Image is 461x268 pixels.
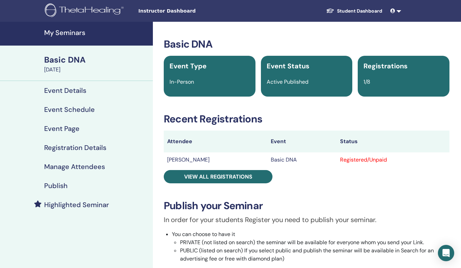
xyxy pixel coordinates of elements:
img: graduation-cap-white.svg [326,8,334,14]
th: Event [267,131,337,152]
th: Attendee [164,131,267,152]
h4: Highlighted Seminar [44,201,109,209]
div: Registered/Unpaid [340,156,446,164]
span: 1/8 [364,78,370,85]
span: In-Person [170,78,194,85]
h4: Registration Details [44,144,106,152]
h4: Event Details [44,86,86,95]
li: You can choose to have it [172,230,449,263]
h3: Publish your Seminar [164,200,449,212]
span: View all registrations [184,173,252,180]
span: Registrations [364,62,408,70]
a: View all registrations [164,170,272,183]
li: PRIVATE (not listed on search) the seminar will be available for everyone whom you send your Link. [180,238,449,247]
span: Active Published [267,78,308,85]
h3: Recent Registrations [164,113,449,125]
h4: Event Page [44,124,79,133]
span: Instructor Dashboard [138,7,240,15]
h4: My Seminars [44,29,149,37]
div: Open Intercom Messenger [438,245,454,261]
li: PUBLIC (listed on search) If you select public and publish the seminar will be available in Searc... [180,247,449,263]
h4: Publish [44,182,68,190]
th: Status [337,131,449,152]
img: logo.png [45,3,126,19]
div: Basic DNA [44,54,149,66]
h4: Manage Attendees [44,163,105,171]
h4: Event Schedule [44,105,95,114]
td: Basic DNA [267,152,337,167]
div: [DATE] [44,66,149,74]
a: Basic DNA[DATE] [40,54,153,74]
td: [PERSON_NAME] [164,152,267,167]
span: Event Type [170,62,207,70]
p: In order for your students Register you need to publish your seminar. [164,215,449,225]
h3: Basic DNA [164,38,449,50]
a: Student Dashboard [321,5,388,17]
span: Event Status [267,62,309,70]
